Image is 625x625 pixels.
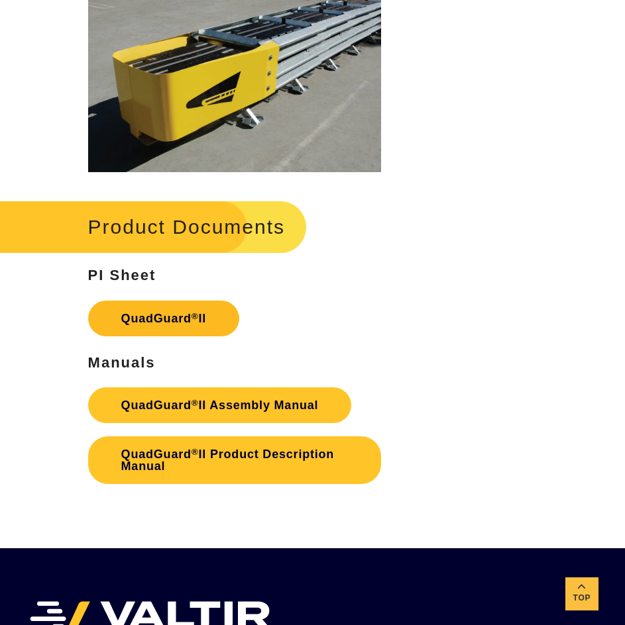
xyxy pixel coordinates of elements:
span: Top [565,591,598,606]
strong: PI Sheet [88,267,156,283]
strong: Manuals [88,354,156,371]
sup: ® [192,311,199,321]
sup: ® [192,447,199,457]
a: Top [565,577,598,610]
a: QuadGuard®II Assembly Manual [88,387,352,423]
a: QuadGuard®II Product Description Manual [88,436,381,484]
strong: QuadGuard II Assembly Manual [121,399,319,412]
sup: ® [192,398,199,408]
strong: QuadGuard II Product Description Manual [121,448,335,473]
a: QuadGuard®II [88,301,240,336]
